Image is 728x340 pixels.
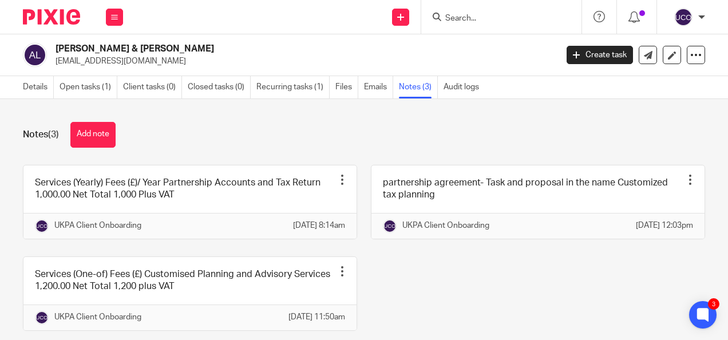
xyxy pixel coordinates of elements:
p: [DATE] 12:03pm [636,220,693,231]
p: [EMAIL_ADDRESS][DOMAIN_NAME] [56,56,549,67]
img: svg%3E [23,43,47,67]
img: svg%3E [383,219,397,233]
a: Audit logs [444,76,485,98]
img: svg%3E [35,219,49,233]
img: svg%3E [35,311,49,325]
button: Add note [70,122,116,148]
p: [DATE] 8:14am [293,220,345,231]
a: Create task [567,46,633,64]
a: Client tasks (0) [123,76,182,98]
p: UKPA Client Onboarding [54,311,141,323]
p: [DATE] 11:50am [288,311,345,323]
a: Details [23,76,54,98]
span: (3) [48,130,59,139]
input: Search [444,14,547,24]
a: Notes (3) [399,76,438,98]
img: Pixie [23,9,80,25]
p: UKPA Client Onboarding [54,220,141,231]
img: svg%3E [674,8,693,26]
p: UKPA Client Onboarding [402,220,489,231]
div: 3 [708,298,719,310]
h2: [PERSON_NAME] & [PERSON_NAME] [56,43,450,55]
a: Open tasks (1) [60,76,117,98]
a: Closed tasks (0) [188,76,251,98]
a: Files [335,76,358,98]
a: Emails [364,76,393,98]
a: Recurring tasks (1) [256,76,330,98]
h1: Notes [23,129,59,141]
